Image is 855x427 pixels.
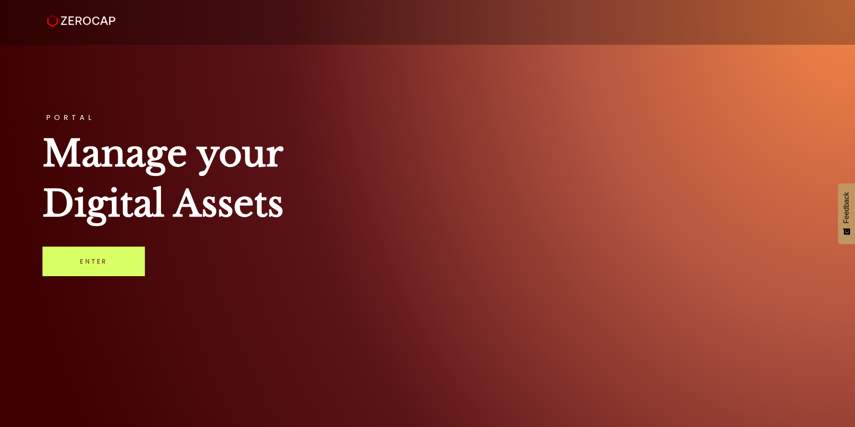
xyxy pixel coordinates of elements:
a: Enter [42,247,145,276]
img: ZeroCap [47,15,115,27]
span: Feedback [842,192,851,223]
h3: PORTAL [42,114,812,121]
h1: Manage your Digital Assets [42,128,812,229]
button: Feedback - Show survey [838,183,855,244]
